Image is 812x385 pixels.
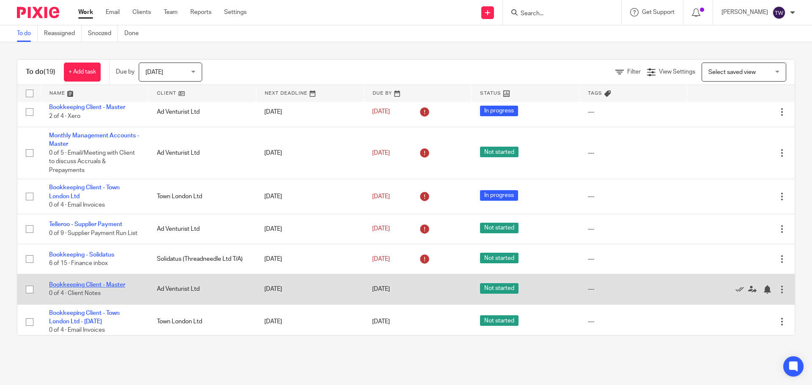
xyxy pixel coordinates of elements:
span: 6 of 15 · Finance inbox [49,260,108,266]
a: Monthly Management Accounts - Master [49,133,139,147]
span: Tags [588,91,602,96]
a: Telleroo - Supplier Payment [49,221,122,227]
span: Not started [480,253,518,263]
a: Done [124,25,145,42]
span: [DATE] [372,109,390,115]
span: View Settings [659,69,695,75]
p: [PERSON_NAME] [721,8,768,16]
span: [DATE] [372,194,390,199]
div: --- [588,317,679,326]
a: Bookkeeping Client - Master [49,282,125,288]
a: Clients [132,8,151,16]
a: Team [164,8,178,16]
td: [DATE] [256,127,364,179]
td: [DATE] [256,304,364,339]
a: Bookkeeping - Solidatus [49,252,114,258]
td: [DATE] [256,214,364,244]
span: 2 of 4 · Xero [49,113,80,119]
h1: To do [26,68,55,76]
span: [DATE] [372,319,390,325]
div: --- [588,149,679,157]
p: Due by [116,68,134,76]
a: Mark as done [735,285,748,293]
a: Settings [224,8,247,16]
td: Ad Venturist Ltd [148,127,256,179]
span: 0 of 5 · Email/Meeting with Client to discuss Accruals & Prepayments [49,150,135,173]
td: [DATE] [256,274,364,304]
div: --- [588,225,679,233]
a: Work [78,8,93,16]
td: Ad Venturist Ltd [148,214,256,244]
td: Solidatus (Threadneedle Ltd T/A) [148,244,256,274]
span: Get Support [642,9,675,15]
span: Not started [480,283,518,294]
span: Not started [480,315,518,326]
span: Filter [627,69,641,75]
span: [DATE] [372,226,390,232]
div: --- [588,285,679,293]
span: Not started [480,223,518,233]
a: Bookkeeping Client - Master [49,104,125,110]
span: 0 of 9 · Supplier Payment Run List [49,230,137,236]
a: To do [17,25,38,42]
td: [DATE] [256,97,364,127]
div: --- [588,255,679,263]
span: In progress [480,190,518,201]
span: Select saved view [708,69,756,75]
span: [DATE] [372,287,390,292]
img: svg%3E [772,6,786,19]
span: 0 of 4 · Email Invoices [49,202,105,208]
div: --- [588,192,679,201]
a: Bookkeeping Client - Town London Ltd - [DATE] [49,310,120,325]
input: Search [520,10,596,18]
span: Not started [480,147,518,157]
span: 0 of 4 · Client Notes [49,291,101,297]
span: (19) [44,68,55,75]
span: [DATE] [372,256,390,262]
td: [DATE] [256,179,364,214]
a: Reassigned [44,25,82,42]
a: Bookkeeping Client - Town London Ltd [49,185,120,199]
a: Email [106,8,120,16]
span: [DATE] [145,69,163,75]
td: Town London Ltd [148,304,256,339]
td: Town London Ltd [148,179,256,214]
a: + Add task [64,63,101,82]
img: Pixie [17,7,59,18]
td: Ad Venturist Ltd [148,97,256,127]
td: Ad Venturist Ltd [148,274,256,304]
span: [DATE] [372,150,390,156]
a: Reports [190,8,211,16]
span: In progress [480,106,518,116]
a: Snoozed [88,25,118,42]
div: --- [588,108,679,116]
span: 0 of 4 · Email Invoices [49,328,105,333]
td: [DATE] [256,244,364,274]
